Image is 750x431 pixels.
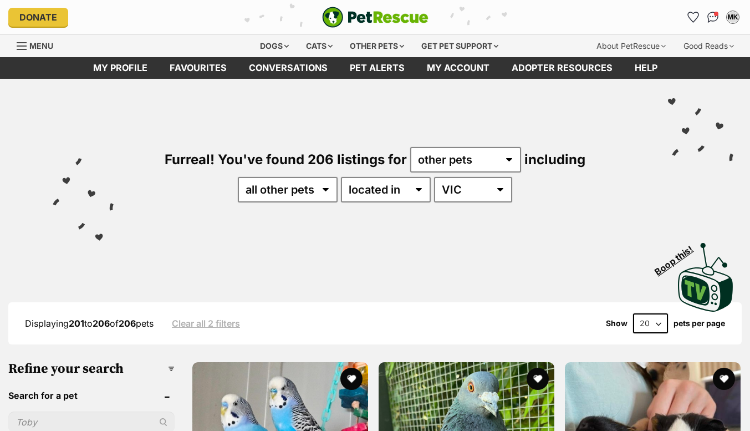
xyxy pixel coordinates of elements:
[684,8,702,26] a: Favourites
[414,35,506,57] div: Get pet support
[322,7,428,28] a: PetRescue
[416,57,501,79] a: My account
[339,57,416,79] a: Pet alerts
[684,8,742,26] ul: Account quick links
[93,318,110,329] strong: 206
[653,237,704,277] span: Boop this!
[8,391,175,400] header: Search for a pet
[674,319,725,328] label: pets per page
[82,57,159,79] a: My profile
[589,35,674,57] div: About PetRescue
[724,8,742,26] button: My account
[707,12,719,23] img: chat-41dd97257d64d25036548639549fe6c8038ab92f7586957e7f3b1b290dea8141.svg
[8,361,175,377] h3: Refine your search
[342,35,412,57] div: Other pets
[17,35,61,55] a: Menu
[252,35,297,57] div: Dogs
[713,368,735,390] button: favourite
[527,368,549,390] button: favourite
[704,8,722,26] a: Conversations
[340,368,363,390] button: favourite
[624,57,669,79] a: Help
[8,8,68,27] a: Donate
[676,35,742,57] div: Good Reads
[165,151,407,168] span: Furreal! You've found 206 listings for
[159,57,238,79] a: Favourites
[29,41,53,50] span: Menu
[298,35,340,57] div: Cats
[172,318,240,328] a: Clear all 2 filters
[69,318,84,329] strong: 201
[119,318,136,329] strong: 206
[678,243,733,312] img: PetRescue TV logo
[678,233,733,314] a: Boop this!
[727,12,738,23] div: MK
[606,319,627,328] span: Show
[238,151,585,197] span: including
[238,57,339,79] a: conversations
[25,318,154,329] span: Displaying to of pets
[501,57,624,79] a: Adopter resources
[322,7,428,28] img: logo-e224e6f780fb5917bec1dbf3a21bbac754714ae5b6737aabdf751b685950b380.svg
